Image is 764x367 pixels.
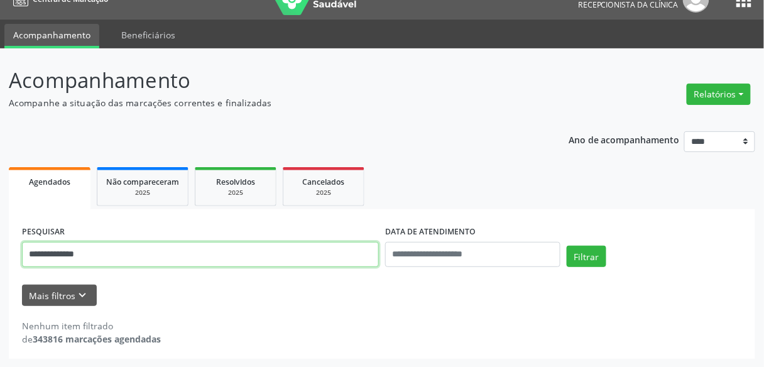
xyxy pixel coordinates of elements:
[303,177,345,187] span: Cancelados
[22,332,161,346] div: de
[29,177,70,187] span: Agendados
[22,285,97,307] button: Mais filtroskeyboard_arrow_down
[385,222,476,242] label: DATA DE ATENDIMENTO
[106,188,179,197] div: 2025
[9,96,532,109] p: Acompanhe a situação das marcações correntes e finalizadas
[22,222,65,242] label: PESQUISAR
[567,246,606,267] button: Filtrar
[76,288,90,302] i: keyboard_arrow_down
[33,333,161,345] strong: 343816 marcações agendadas
[216,177,255,187] span: Resolvidos
[569,131,680,147] p: Ano de acompanhamento
[687,84,751,105] button: Relatórios
[22,319,161,332] div: Nenhum item filtrado
[106,177,179,187] span: Não compareceram
[4,24,99,48] a: Acompanhamento
[292,188,355,197] div: 2025
[204,188,267,197] div: 2025
[112,24,184,46] a: Beneficiários
[9,65,532,96] p: Acompanhamento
